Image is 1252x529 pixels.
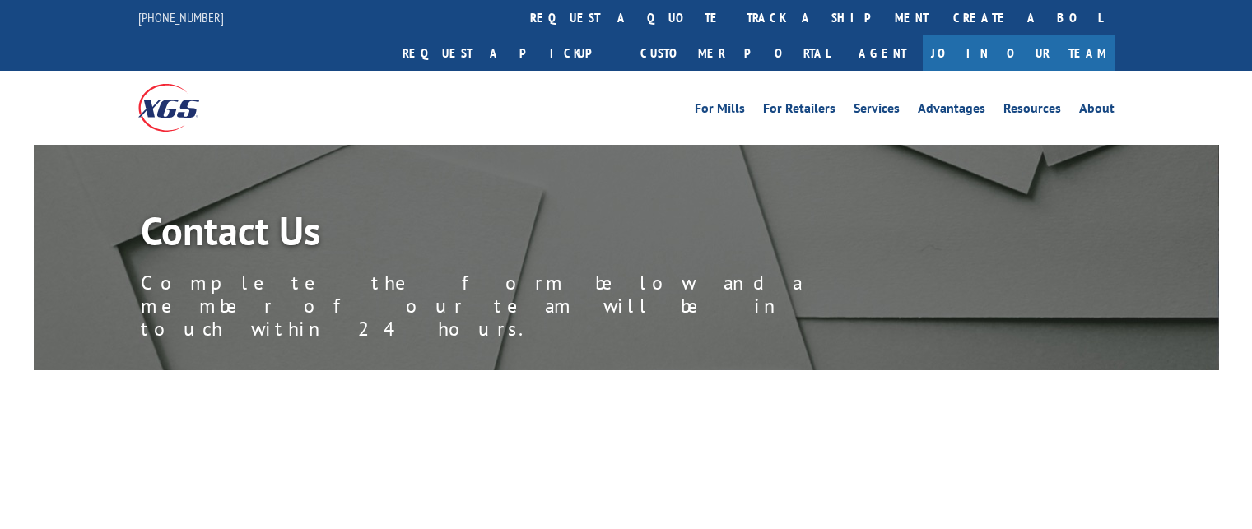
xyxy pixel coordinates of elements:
[763,102,835,120] a: For Retailers
[842,35,923,71] a: Agent
[628,35,842,71] a: Customer Portal
[1079,102,1115,120] a: About
[854,102,900,120] a: Services
[918,102,985,120] a: Advantages
[141,271,882,341] p: Complete the form below and a member of our team will be in touch within 24 hours.
[923,35,1115,71] a: Join Our Team
[390,35,628,71] a: Request a pickup
[141,211,882,258] h1: Contact Us
[1003,102,1061,120] a: Resources
[695,102,745,120] a: For Mills
[138,9,224,26] a: [PHONE_NUMBER]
